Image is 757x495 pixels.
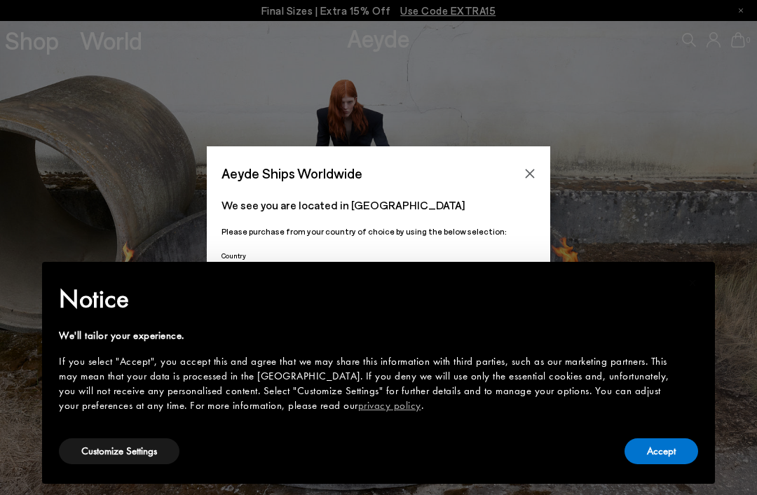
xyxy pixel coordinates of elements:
[688,272,697,293] span: ×
[676,266,709,300] button: Close this notice
[59,281,676,317] h2: Notice
[59,328,676,343] div: We'll tailor your experience.
[625,438,698,464] button: Accept
[221,161,362,186] span: Aeyde Ships Worldwide
[358,398,421,412] a: privacy policy
[59,354,676,413] div: If you select "Accept", you accept this and agree that we may share this information with third p...
[221,225,536,238] p: Please purchase from your country of choice by using the below selection:
[221,197,536,214] p: We see you are located in [GEOGRAPHIC_DATA]
[59,438,179,464] button: Customize Settings
[519,163,540,184] button: Close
